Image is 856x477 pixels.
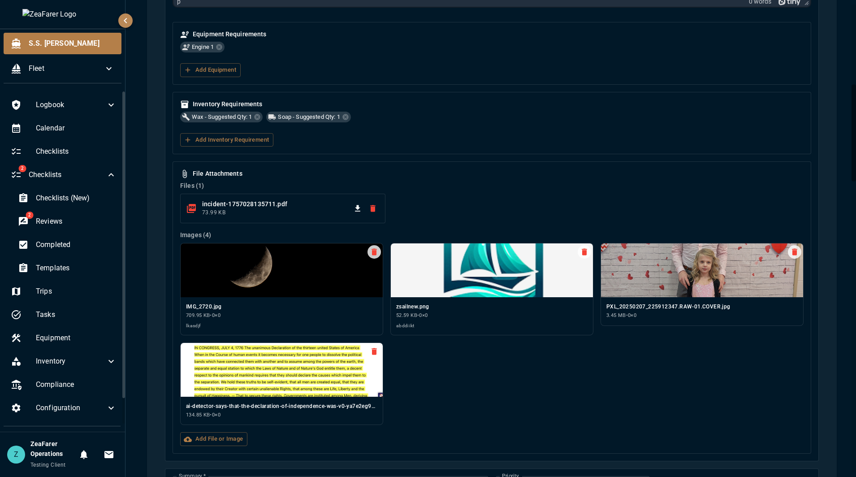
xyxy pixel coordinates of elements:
span: Checklists (New) [36,193,117,204]
button: Add Inventory Requirement [180,133,273,147]
h6: File Attachments [180,169,804,179]
div: S.S. [PERSON_NAME] [4,33,121,54]
span: Fleet [29,63,104,74]
span: Logbook [36,100,106,110]
div: Equipment [4,327,124,349]
span: Testing Client [30,462,66,468]
span: Soap - Suggested Qty: 1 [274,113,343,121]
p: Images ( 4 ) [180,230,804,239]
h6: ZeaFarer Operations [30,439,75,459]
body: Rich Text Area. Press ALT-0 for help. [7,7,630,16]
div: Templates [11,257,124,279]
span: S.S. [PERSON_NAME] [29,38,114,49]
img: IMG_2720.jpg [181,243,383,297]
label: Add File or Image [180,432,247,446]
span: 73.99 KB [202,208,351,217]
div: Inventory [4,351,124,372]
button: Delete file [366,202,380,215]
button: Download file [351,202,364,215]
span: 3.45 MB • 0 × 0 [606,312,798,320]
button: Notifications [75,446,93,464]
span: PXL_20250207_225912347.RAW-01.COVER.jpg [606,303,798,312]
div: Soap - Suggested Qty: 1 [266,112,350,122]
button: Invitations [100,446,118,464]
div: Engine 1 [180,42,225,52]
div: Completed [11,234,124,256]
span: Inventory [36,356,106,367]
span: Checklists [36,146,117,157]
span: Reviews [36,216,117,227]
span: 52.59 KB • 0 × 0 [396,312,588,320]
img: ai-detector-says-that-the-declaration-of-independence-was-v0-ya7e2eg9c02f1.webp [181,343,383,397]
span: Tasks [36,309,117,320]
span: Templates [36,263,117,273]
button: Add Equipment [180,63,241,77]
span: Compliance [36,379,117,390]
div: Compliance [4,374,124,395]
div: Trips [4,281,124,302]
div: 2Checklists [4,164,124,186]
span: Completed [36,239,117,250]
img: zsailnew.png [391,243,593,297]
p: Files ( 1 ) [180,181,804,190]
div: Logbook [4,94,124,116]
span: Checklists [29,169,106,180]
span: Calendar [36,123,117,134]
h6: Equipment Requirements [180,30,804,39]
div: Z [7,446,25,464]
div: Checklists [4,141,124,162]
img: PXL_20250207_225912347.RAW-01.COVER.jpg [601,243,803,297]
div: Wax - Suggested Qty: 1 [180,112,263,122]
span: Configuration [36,403,106,413]
div: Checklists (New) [11,187,124,209]
p: incident-1757028135711.pdf [202,199,351,208]
span: IMG_2720.jpg [186,303,377,312]
div: Tasks [4,304,124,325]
div: 2Reviews [11,211,124,232]
span: 2 [18,165,26,172]
img: ZeaFarer Logo [22,9,103,20]
span: ai-detector-says-that-the-declaration-of-independence-was-v0-ya7e2eg9c02f1.webp [186,402,377,411]
span: zsailnew.png [396,303,588,312]
span: 2 [26,212,33,219]
span: Trips [36,286,117,297]
div: Configuration [4,397,124,419]
body: Rich Text Area. Press ALT-0 for help. [7,7,630,55]
span: 134.85 KB • 0 × 0 [186,411,377,420]
span: abddiikt [396,322,588,330]
span: Wax - Suggested Qty: 1 [188,113,255,121]
span: 709.95 KB • 0 × 0 [186,312,377,320]
span: lkasdjf [186,322,377,330]
span: Engine 1 [188,43,217,52]
div: Calendar [4,117,124,139]
div: Fleet [4,58,121,79]
h6: Inventory Requirements [180,100,804,109]
span: Equipment [36,333,117,343]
